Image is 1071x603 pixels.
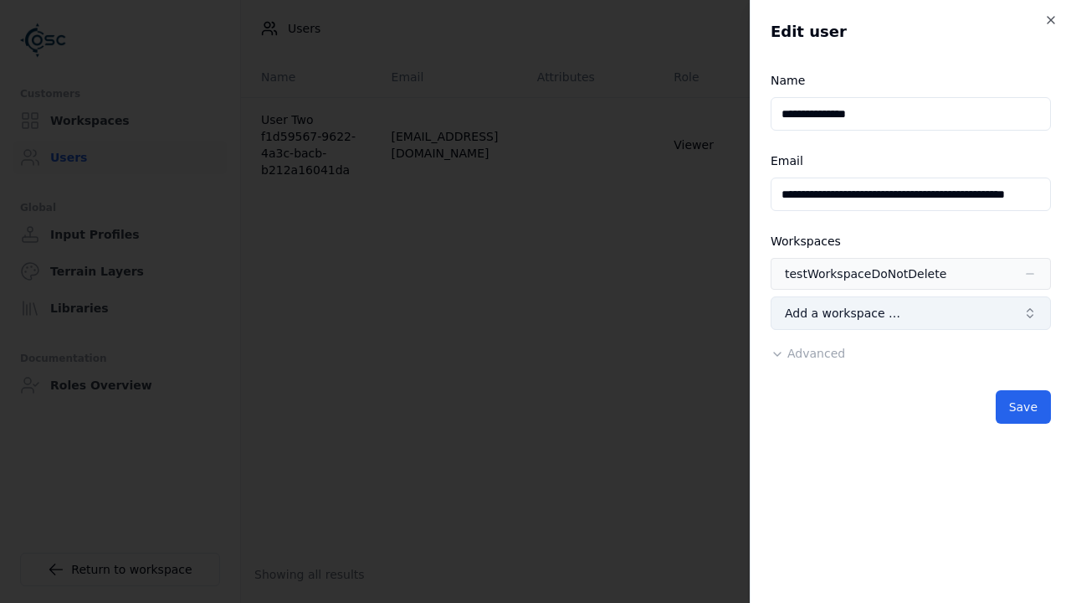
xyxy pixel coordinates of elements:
[785,305,900,322] span: Add a workspace …
[996,390,1051,424] button: Save
[771,345,845,362] button: Advanced
[771,20,1051,44] h2: Edit user
[771,154,803,167] label: Email
[785,265,946,282] div: testWorkspaceDoNotDelete
[787,347,845,360] span: Advanced
[771,234,841,248] label: Workspaces
[771,74,805,87] label: Name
